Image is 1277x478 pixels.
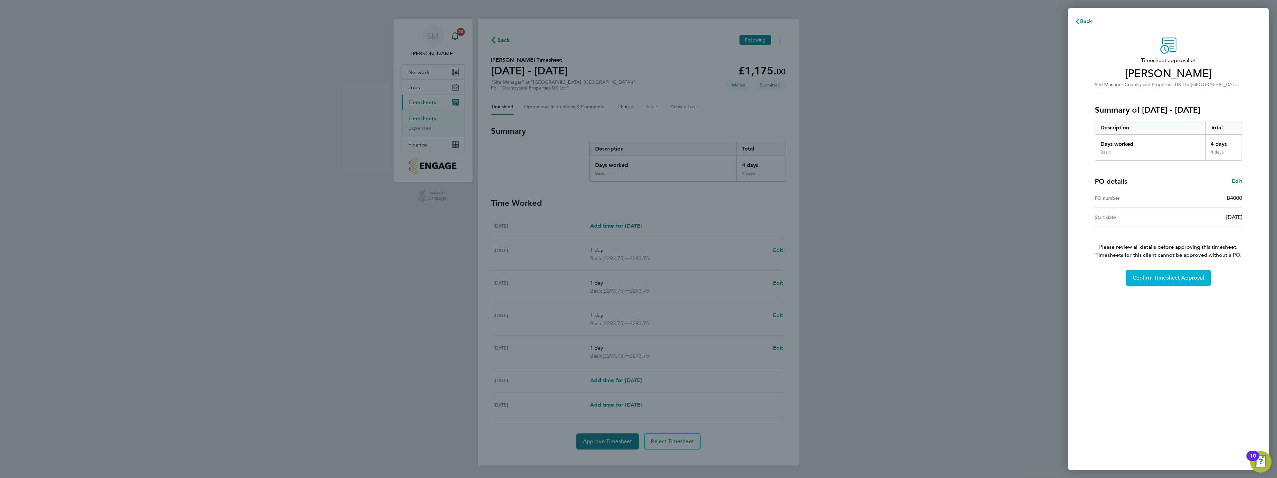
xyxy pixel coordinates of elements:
div: Basic [1101,150,1111,155]
span: [PERSON_NAME] [1095,67,1242,80]
div: 4 days [1205,150,1242,160]
span: Site Manager [1095,82,1123,87]
button: Back [1068,15,1099,28]
span: Back [1080,18,1092,24]
span: · [1123,82,1125,87]
div: [DATE] [1168,213,1242,221]
div: 4 days [1205,135,1242,150]
div: 10 [1250,456,1256,465]
div: Total [1205,121,1242,134]
span: B4000 [1227,195,1242,201]
div: Description [1095,121,1205,134]
span: Countryside Properties UK Ltd [1125,82,1190,87]
p: Please review all details before approving this timesheet. [1087,227,1250,259]
span: Timesheet approval of [1095,56,1242,64]
div: Summary of 25 - 31 Aug 2025 [1095,121,1242,161]
a: Edit [1232,177,1242,185]
span: Edit [1232,178,1242,184]
div: Days worked [1095,135,1205,150]
button: Confirm Timesheet Approval [1126,270,1211,286]
button: Open Resource Center, 10 new notifications [1250,451,1272,473]
span: Confirm Timesheet Approval [1133,275,1204,281]
h3: Summary of [DATE] - [DATE] [1095,105,1242,115]
div: PO number [1095,194,1168,202]
div: Start date [1095,213,1168,221]
span: · [1190,82,1191,87]
span: Timesheets for this client cannot be approved without a PO. [1087,251,1250,259]
h4: PO details [1095,177,1127,186]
